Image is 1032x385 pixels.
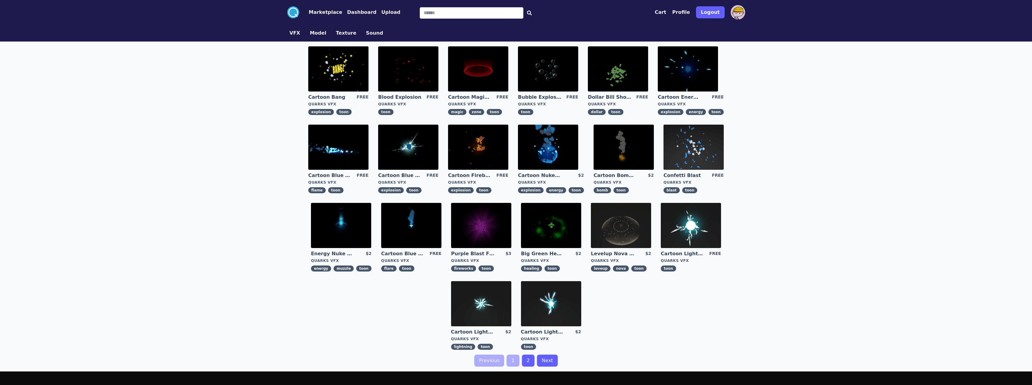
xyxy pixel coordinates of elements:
img: imgAlt [308,46,369,92]
div: Quarks VFX [518,180,584,185]
a: Model [305,29,331,37]
button: Cart [655,9,666,16]
span: leveup [591,265,610,272]
img: imgAlt [518,46,578,92]
a: Levelup Nova Effect [591,250,634,257]
div: Quarks VFX [451,337,511,341]
a: Marketplace [299,9,342,16]
span: explosion [378,187,404,193]
a: Cartoon Blue Flare [381,250,425,257]
div: Quarks VFX [518,102,578,107]
button: Model [310,29,326,37]
span: explosion [448,187,474,193]
span: toon [476,187,491,193]
div: FREE [497,172,508,179]
span: flame [308,187,326,193]
div: FREE [430,250,441,257]
a: Previous [474,355,504,367]
div: Quarks VFX [658,102,724,107]
div: Quarks VFX [521,258,581,263]
span: toon [406,187,422,193]
span: toon [608,109,623,115]
button: Dashboard [347,9,377,16]
a: Purple Blast Fireworks [451,250,494,257]
img: imgAlt [521,281,581,326]
span: nova [613,265,629,272]
span: bomb [594,187,611,193]
div: $2 [575,329,581,335]
div: FREE [566,94,578,101]
button: Sound [366,29,383,37]
img: profile [731,5,745,20]
a: Texture [331,29,361,37]
div: Quarks VFX [594,180,654,185]
a: Cartoon Blue Gas Explosion [378,172,422,179]
a: Cartoon Lightning Ball [661,250,704,257]
span: muzzle [334,265,354,272]
span: toon [378,109,394,115]
img: imgAlt [594,125,654,170]
img: imgAlt [451,203,511,248]
div: FREE [712,94,723,101]
img: imgAlt [378,125,438,170]
a: Cartoon Fireball Explosion [448,172,491,179]
span: energy [686,109,706,115]
div: Quarks VFX [378,180,438,185]
span: energy [311,265,331,272]
div: FREE [357,172,369,179]
div: FREE [427,94,438,101]
div: Quarks VFX [663,180,724,185]
span: toon [328,187,343,193]
div: FREE [357,94,369,101]
img: imgAlt [451,281,511,326]
img: imgAlt [663,125,724,170]
span: toon [336,109,352,115]
span: toon [708,109,724,115]
div: Quarks VFX [588,102,648,107]
img: imgAlt [518,125,578,170]
div: Quarks VFX [381,258,441,263]
span: fireworks [451,265,476,272]
a: Confetti Blast [663,172,707,179]
span: toon [682,187,698,193]
a: Cartoon Bang [308,94,352,101]
div: Quarks VFX [308,102,369,107]
img: imgAlt [378,46,438,92]
div: $2 [576,250,581,257]
div: FREE [427,172,438,179]
span: toon [487,109,502,115]
span: explosion [308,109,334,115]
span: toon [544,265,560,272]
div: $2 [645,250,651,257]
div: FREE [709,250,721,257]
div: FREE [712,172,723,179]
span: explosion [518,187,544,193]
img: imgAlt [448,46,508,92]
div: Quarks VFX [448,180,508,185]
a: Cartoon Lightning Ball Explosion [451,329,494,335]
span: energy [546,187,566,193]
a: Upload [376,9,400,16]
div: Quarks VFX [448,102,508,107]
span: flare [381,265,397,272]
div: $2 [366,250,372,257]
span: toon [518,109,533,115]
a: 1 [507,355,519,367]
span: toon [478,265,494,272]
div: $2 [505,329,511,335]
button: Profile [672,9,690,16]
a: Cartoon Magic Zone [448,94,491,101]
div: Quarks VFX [378,102,438,107]
a: 2 [522,355,535,367]
div: $2 [578,172,584,179]
button: Texture [336,29,356,37]
img: imgAlt [521,203,581,248]
span: toon [631,265,647,272]
a: Dashboard [342,9,377,16]
a: Next [537,355,558,367]
div: Quarks VFX [591,258,651,263]
span: blast [663,187,680,193]
a: Dollar Bill Shower [588,94,631,101]
a: Energy Nuke Muzzle Flash [311,250,354,257]
span: explosion [658,109,683,115]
